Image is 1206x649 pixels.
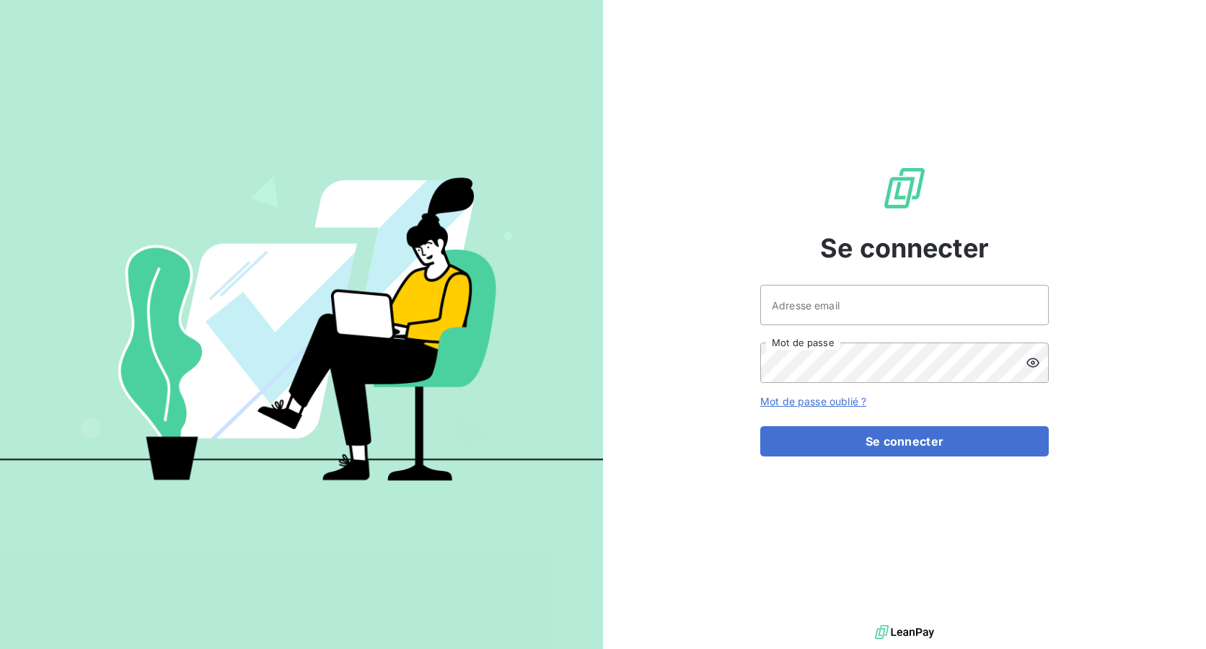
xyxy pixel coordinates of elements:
[875,622,934,643] img: logo
[820,229,989,268] span: Se connecter
[760,285,1049,325] input: placeholder
[881,165,928,211] img: Logo LeanPay
[760,395,866,407] a: Mot de passe oublié ?
[760,426,1049,456] button: Se connecter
